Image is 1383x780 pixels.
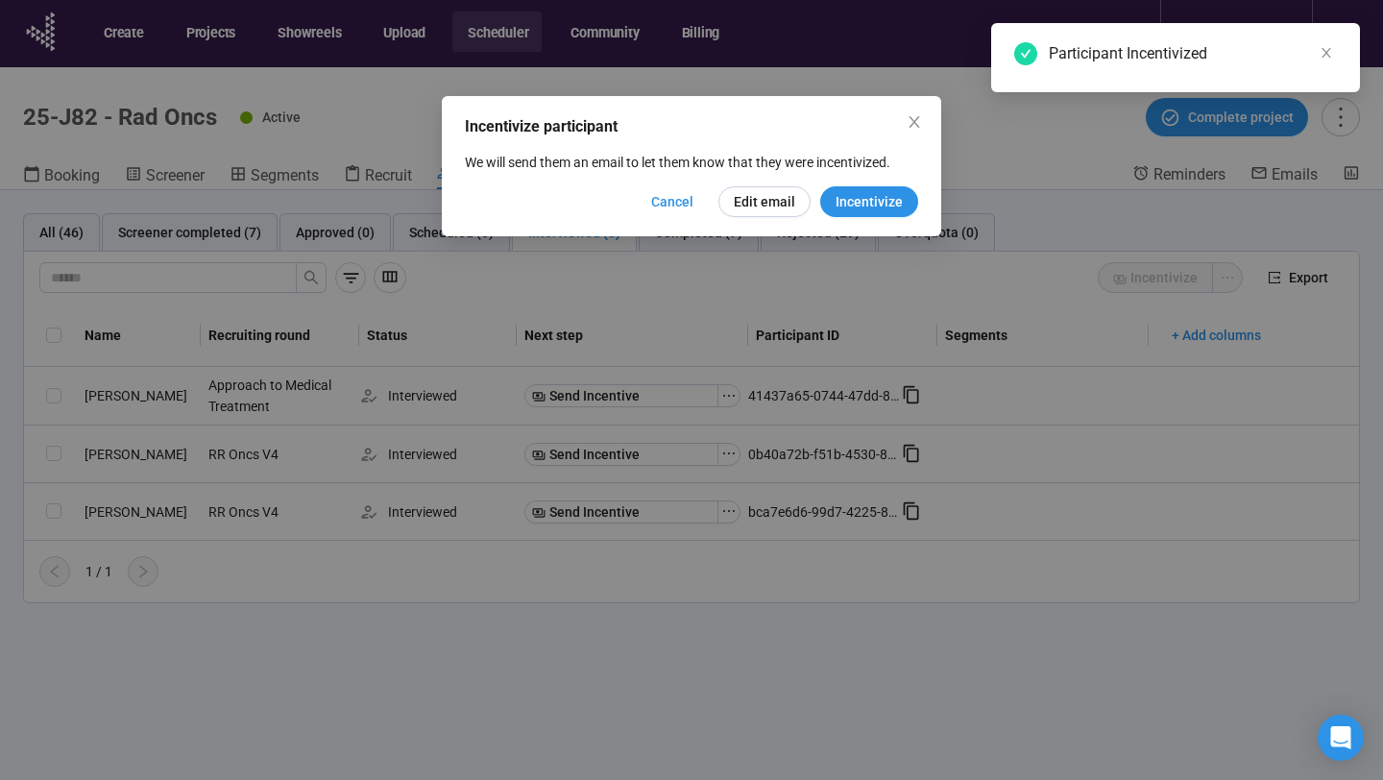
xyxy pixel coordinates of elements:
button: Incentivize [820,186,918,217]
button: Close [904,112,925,134]
span: check-circle [1014,42,1037,65]
button: Edit email [718,186,811,217]
p: We will send them an email to let them know that they were incentivized. [465,152,918,173]
div: Incentivize participant [465,115,918,138]
span: Edit email [734,191,795,212]
span: close [907,114,922,130]
button: Cancel [636,186,709,217]
span: Cancel [651,191,693,212]
div: Open Intercom Messenger [1318,715,1364,761]
span: Incentivize [836,191,903,212]
span: close [1320,46,1333,60]
div: Participant Incentivized [1049,42,1337,65]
